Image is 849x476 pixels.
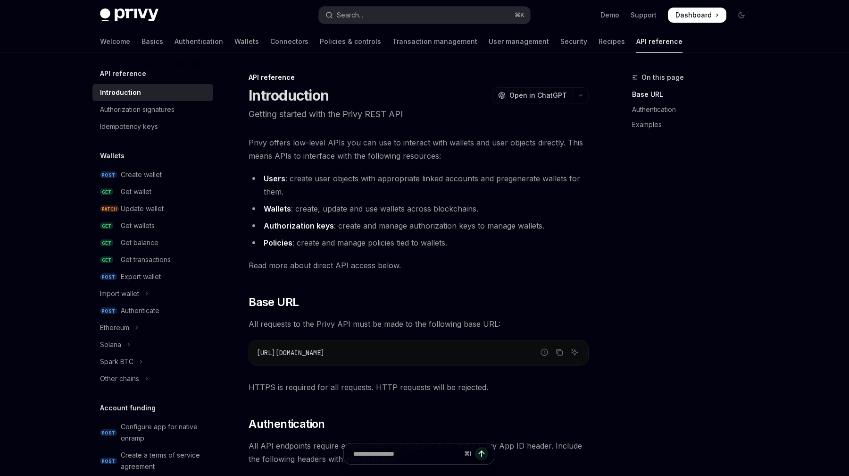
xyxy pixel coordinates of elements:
a: Dashboard [668,8,726,23]
div: Search... [337,9,363,21]
div: Get wallet [121,186,151,197]
a: Introduction [92,84,213,101]
span: On this page [641,72,684,83]
span: HTTPS is required for all requests. HTTP requests will be rejected. [249,381,589,394]
div: Create a terms of service agreement [121,450,208,472]
button: Ask AI [568,346,581,358]
li: : create and manage policies tied to wallets. [249,236,589,249]
div: Spark BTC [100,356,133,367]
a: POSTExport wallet [92,268,213,285]
h1: Introduction [249,87,329,104]
a: Basics [141,30,163,53]
h5: Wallets [100,150,125,161]
span: GET [100,188,113,195]
button: Toggle Spark BTC section [92,353,213,370]
a: User management [489,30,549,53]
li: : create and manage authorization keys to manage wallets. [249,219,589,232]
a: GETGet balance [92,234,213,251]
button: Toggle Import wallet section [92,285,213,302]
div: Export wallet [121,271,161,282]
button: Toggle dark mode [734,8,749,23]
span: Dashboard [675,10,712,20]
a: POSTAuthenticate [92,302,213,319]
strong: Policies [264,238,292,247]
a: POSTCreate a terms of service agreement [92,447,213,475]
button: Toggle Ethereum section [92,319,213,336]
button: Send message [475,447,488,460]
a: Recipes [599,30,625,53]
a: PATCHUpdate wallet [92,200,213,217]
div: Import wallet [100,288,139,299]
a: Wallets [234,30,259,53]
h5: Account funding [100,402,156,414]
span: POST [100,273,117,280]
strong: Users [264,174,285,183]
a: Authorization signatures [92,101,213,118]
div: Create wallet [121,169,162,180]
a: Base URL [632,87,757,102]
span: ⌘ K [515,11,524,19]
a: Welcome [100,30,130,53]
li: : create user objects with appropriate linked accounts and pregenerate wallets for them. [249,172,589,198]
div: Authorization signatures [100,104,175,115]
a: Demo [600,10,619,20]
span: [URL][DOMAIN_NAME] [257,348,325,357]
span: POST [100,458,117,465]
span: All API endpoints require authentication using Basic Auth and a Privy App ID header. Include the ... [249,439,589,466]
a: Authentication [632,102,757,117]
a: GETGet wallets [92,217,213,234]
a: Connectors [270,30,308,53]
span: Authentication [249,416,325,432]
span: POST [100,171,117,178]
span: PATCH [100,205,119,212]
span: POST [100,429,117,436]
span: GET [100,239,113,246]
span: Privy offers low-level APIs you can use to interact with wallets and user objects directly. This ... [249,136,589,162]
div: Other chains [100,373,139,384]
div: Ethereum [100,322,129,333]
div: Get wallets [121,220,155,231]
h5: API reference [100,68,146,79]
a: Security [560,30,587,53]
div: Get balance [121,237,158,248]
div: Authenticate [121,305,159,316]
a: Transaction management [392,30,477,53]
div: Introduction [100,87,141,98]
div: Update wallet [121,203,164,214]
span: POST [100,307,117,314]
strong: Wallets [264,204,291,213]
a: POSTCreate wallet [92,166,213,183]
button: Copy the contents from the code block [553,346,566,358]
a: Idempotency keys [92,118,213,135]
a: Policies & controls [320,30,381,53]
button: Toggle Other chains section [92,370,213,387]
button: Report incorrect code [538,346,550,358]
div: Solana [100,339,121,350]
div: Get transactions [121,254,171,265]
span: GET [100,222,113,229]
span: GET [100,256,113,263]
div: Idempotency keys [100,121,158,132]
a: Support [631,10,657,20]
a: Authentication [175,30,223,53]
span: All requests to the Privy API must be made to the following base URL: [249,317,589,331]
button: Toggle Solana section [92,336,213,353]
span: Read more about direct API access below. [249,259,589,272]
a: GETGet transactions [92,251,213,268]
a: Examples [632,117,757,132]
button: Open search [319,7,530,24]
li: : create, update and use wallets across blockchains. [249,202,589,215]
a: API reference [636,30,683,53]
strong: Authorization keys [264,221,334,230]
button: Open in ChatGPT [492,87,573,103]
div: Configure app for native onramp [121,421,208,444]
span: Base URL [249,295,299,310]
input: Ask a question... [353,443,460,464]
a: POSTConfigure app for native onramp [92,418,213,447]
p: Getting started with the Privy REST API [249,108,589,121]
span: Open in ChatGPT [509,91,567,100]
div: API reference [249,73,589,82]
a: GETGet wallet [92,183,213,200]
img: dark logo [100,8,158,22]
